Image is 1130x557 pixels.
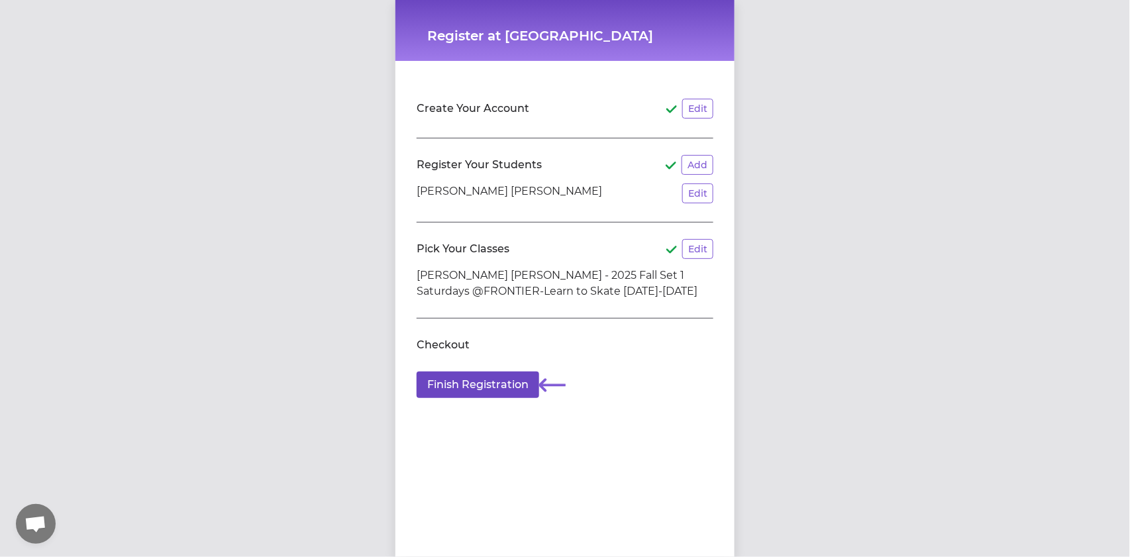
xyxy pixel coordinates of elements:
[417,268,713,299] li: [PERSON_NAME] [PERSON_NAME] - 2025 Fall Set 1 Saturdays @FRONTIER-Learn to Skate [DATE]-[DATE]
[417,183,602,203] p: [PERSON_NAME] [PERSON_NAME]
[427,26,703,45] h1: Register at [GEOGRAPHIC_DATA]
[682,239,713,259] button: Edit
[682,99,713,119] button: Edit
[682,183,713,203] button: Edit
[16,504,56,544] a: Open chat
[417,241,509,257] h2: Pick Your Classes
[417,101,529,117] h2: Create Your Account
[417,372,539,398] button: Finish Registration
[417,157,542,173] h2: Register Your Students
[682,155,713,175] button: Add
[417,337,470,353] h2: Checkout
